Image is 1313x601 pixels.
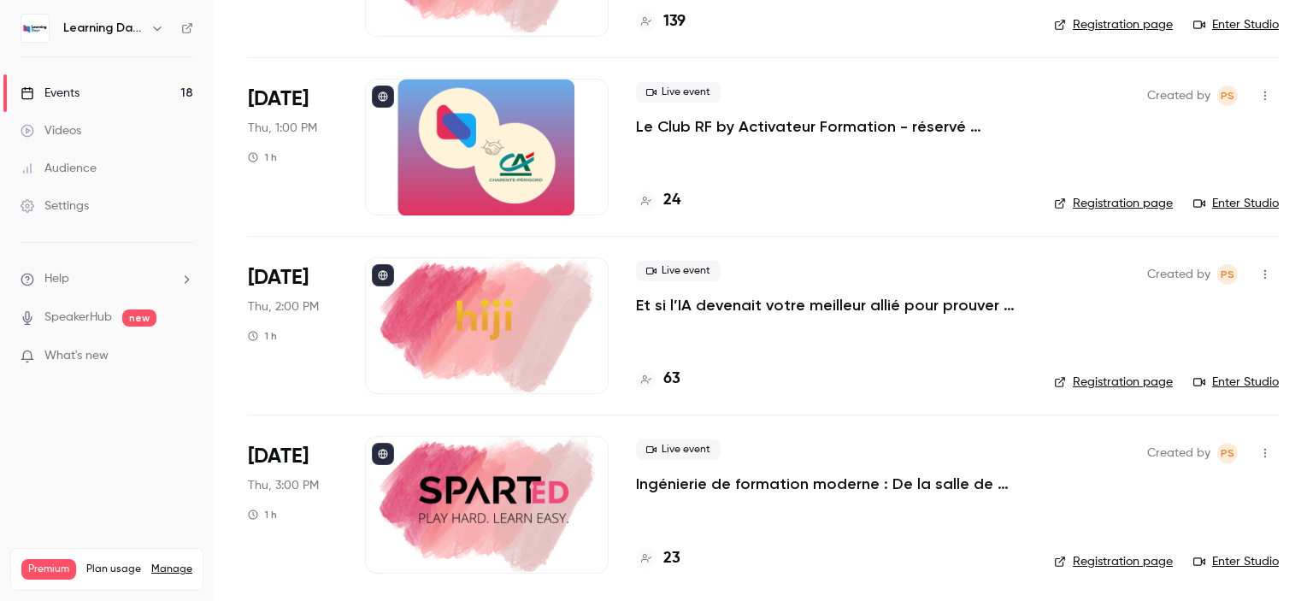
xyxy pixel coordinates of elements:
img: website_grey.svg [27,44,41,58]
span: [DATE] [248,85,309,113]
h6: Learning Days [63,20,144,37]
a: Enter Studio [1193,195,1279,212]
span: PS [1221,443,1234,463]
a: Enter Studio [1193,16,1279,33]
div: v 4.0.25 [48,27,84,41]
a: Registration page [1054,553,1173,570]
img: tab_keywords_by_traffic_grey.svg [194,99,208,113]
span: What's new [44,347,109,365]
span: Thu, 1:00 PM [248,120,317,137]
a: 23 [636,547,680,570]
div: Videos [21,122,81,139]
div: Events [21,85,79,102]
a: 63 [636,368,680,391]
span: new [122,309,156,327]
a: SpeakerHub [44,309,112,327]
span: [DATE] [248,264,309,292]
span: Live event [636,439,721,460]
a: 139 [636,10,686,33]
div: Oct 9 Thu, 2:00 PM (Europe/Paris) [248,257,338,394]
div: Audience [21,160,97,177]
span: Created by [1147,85,1210,106]
div: 1 h [248,329,277,343]
span: Live event [636,82,721,103]
a: Manage [151,563,192,576]
a: Registration page [1054,374,1173,391]
div: Domaine [88,101,132,112]
img: tab_domain_overview_orange.svg [69,99,83,113]
a: Enter Studio [1193,553,1279,570]
h4: 63 [663,368,680,391]
div: 1 h [248,150,277,164]
div: Settings [21,197,89,215]
span: [DATE] [248,443,309,470]
h4: 23 [663,547,680,570]
span: Prad Selvarajah [1217,443,1238,463]
a: Enter Studio [1193,374,1279,391]
span: Prad Selvarajah [1217,85,1238,106]
div: 1 h [248,508,277,521]
span: PS [1221,264,1234,285]
h4: 139 [663,10,686,33]
span: Live event [636,261,721,281]
a: Registration page [1054,195,1173,212]
div: Domaine: [DOMAIN_NAME] [44,44,193,58]
img: Learning Days [21,15,49,42]
img: logo_orange.svg [27,27,41,41]
h4: 24 [663,189,680,212]
a: Registration page [1054,16,1173,33]
a: Et si l’IA devenait votre meilleur allié pour prouver enfin l’impact de vos formations ? [636,295,1027,315]
span: Created by [1147,443,1210,463]
a: Ingénierie de formation moderne : De la salle de classe au flux de travail, concevoir pour l’usag... [636,474,1027,494]
span: Thu, 3:00 PM [248,477,319,494]
span: PS [1221,85,1234,106]
li: help-dropdown-opener [21,270,193,288]
span: Plan usage [86,563,141,576]
span: Help [44,270,69,288]
a: 24 [636,189,680,212]
span: Premium [21,559,76,580]
div: Mots-clés [213,101,262,112]
span: Thu, 2:00 PM [248,298,319,315]
iframe: Noticeable Trigger [173,349,193,364]
span: Prad Selvarajah [1217,264,1238,285]
span: Created by [1147,264,1210,285]
div: Oct 9 Thu, 3:00 PM (Europe/Paris) [248,436,338,573]
div: Oct 9 Thu, 1:00 PM (Europe/Paris) [248,79,338,215]
a: Le Club RF by Activateur Formation - réservé uniquement aux responsables formation [636,116,1027,137]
